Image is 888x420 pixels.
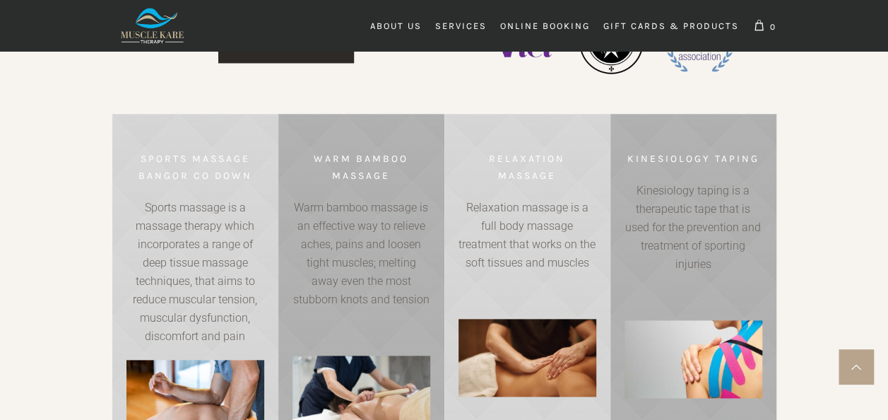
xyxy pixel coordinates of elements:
[603,21,739,31] span: Gift Cards & Products
[500,21,590,31] span: Online Booking
[429,12,493,40] a: Services
[435,21,487,31] span: Services
[597,12,745,40] a: Gift Cards & Products
[364,12,428,40] a: About Us
[494,12,596,40] a: Online Booking
[370,21,422,31] span: About Us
